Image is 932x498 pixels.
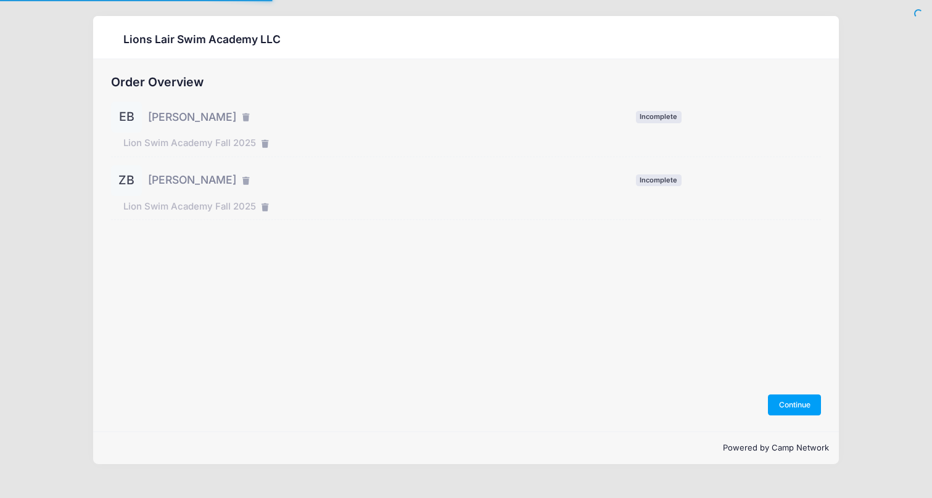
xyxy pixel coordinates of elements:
span: Incomplete [636,111,682,123]
h3: Lions Lair Swim Academy LLC [123,33,281,46]
div: ZB [111,165,142,196]
span: Lion Swim Academy Fall 2025 [123,136,256,150]
span: Incomplete [636,174,682,186]
h2: Order Overview [111,75,821,89]
div: EB [111,102,142,133]
span: [PERSON_NAME] [148,172,236,188]
span: [PERSON_NAME] [148,109,236,125]
button: Continue [768,394,821,415]
span: Lion Swim Academy Fall 2025 [123,200,256,213]
p: Powered by Camp Network [103,442,829,454]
